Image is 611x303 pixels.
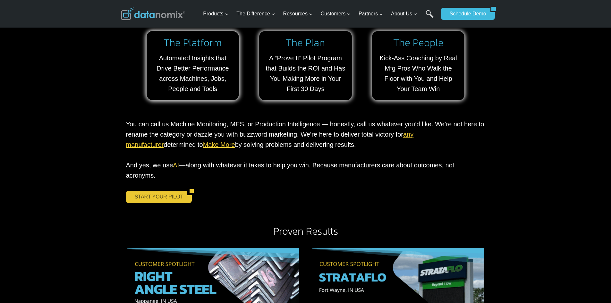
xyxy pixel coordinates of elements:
[391,10,417,18] span: About Us
[173,162,179,169] a: AI
[121,7,185,20] img: Datanomix
[200,4,438,24] nav: Primary Navigation
[321,10,351,18] span: Customers
[144,0,165,6] span: Last Name
[236,10,275,18] span: The Difference
[426,10,434,24] a: Search
[72,143,81,147] a: Terms
[359,10,383,18] span: Partners
[87,143,108,147] a: Privacy Policy
[144,79,169,85] span: State/Region
[126,191,188,203] a: START YOUR PILOT
[441,8,490,20] a: Schedule Demo
[144,27,173,32] span: Phone number
[121,226,490,236] h2: Proven Results
[3,189,106,300] iframe: Popup CTA
[203,141,235,148] a: Make More
[126,119,485,181] p: You can call us Machine Monitoring, MES, or Production Intelligence — honestly, call us whatever ...
[283,10,313,18] span: Resources
[203,10,228,18] span: Products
